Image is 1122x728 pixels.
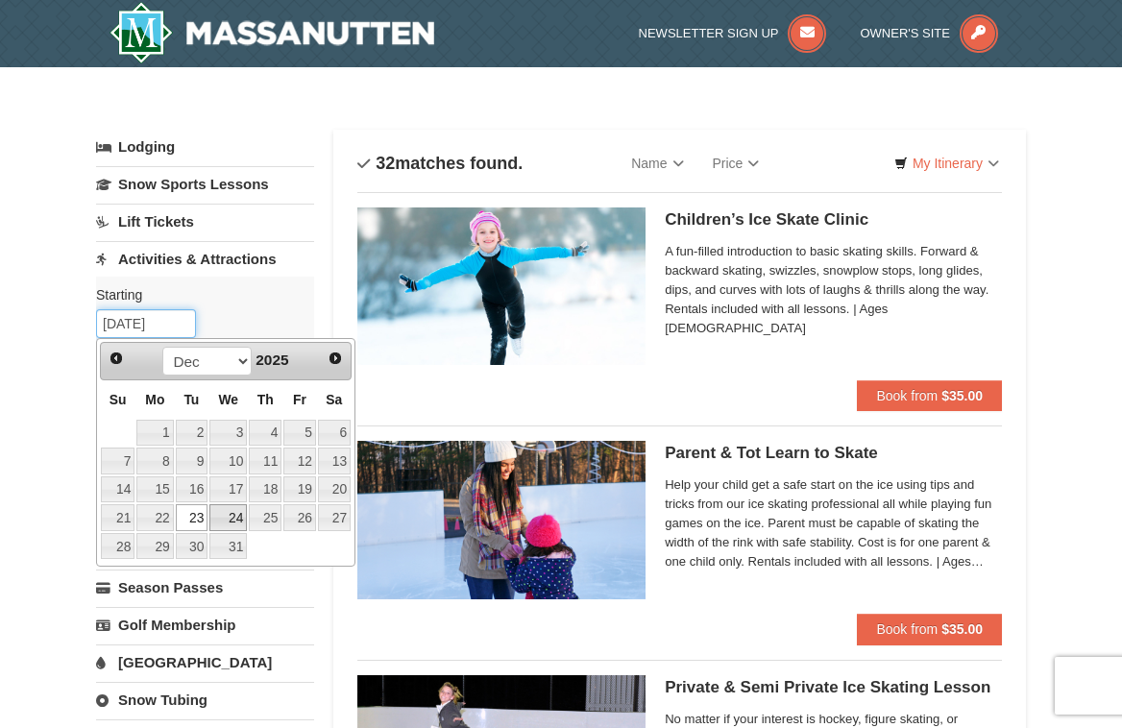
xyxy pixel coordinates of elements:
a: 24 [209,504,247,531]
a: 10 [209,448,247,474]
span: Wednesday [218,392,238,407]
button: Book from $35.00 [857,614,1002,644]
span: Next [328,351,343,366]
label: Starting [96,285,300,304]
a: 30 [176,533,208,560]
span: Book from [876,388,938,403]
a: Prev [103,345,130,372]
a: 5 [283,420,316,447]
strong: $35.00 [941,388,983,403]
button: Book from $35.00 [857,380,1002,411]
a: 17 [209,476,247,503]
img: 6775744-168-1be19bed.jpg [357,441,646,598]
a: 29 [136,533,173,560]
a: 1 [136,420,173,447]
a: My Itinerary [882,149,1012,178]
a: 11 [249,448,281,474]
span: 2025 [256,352,288,368]
a: Owner's Site [860,26,998,40]
h5: Private & Semi Private Ice Skating Lesson [665,678,1002,697]
a: Massanutten Resort [110,2,434,63]
a: Name [617,144,697,182]
span: Prev [109,351,124,366]
a: Price [698,144,774,182]
a: Golf Membership [96,607,314,643]
a: 19 [283,476,316,503]
a: Lift Tickets [96,204,314,239]
a: 6 [318,420,351,447]
a: 9 [176,448,208,474]
a: Next [322,345,349,372]
h4: matches found. [357,154,523,173]
span: A fun-filled introduction to basic skating skills. Forward & backward skating, swizzles, snowplow... [665,242,1002,338]
a: Activities & Attractions [96,241,314,277]
a: 22 [136,504,173,531]
a: 28 [101,533,134,560]
h5: Children’s Ice Skate Clinic [665,210,1002,230]
img: Massanutten Resort Logo [110,2,434,63]
span: Book from [876,621,938,637]
a: 4 [249,420,281,447]
span: Monday [145,392,164,407]
span: Friday [293,392,306,407]
a: Season Passes [96,570,314,605]
span: Help your child get a safe start on the ice using tips and tricks from our ice skating profession... [665,475,1002,571]
a: 20 [318,476,351,503]
a: 3 [209,420,247,447]
a: 8 [136,448,173,474]
span: 32 [376,154,395,173]
span: Saturday [326,392,342,407]
a: 14 [101,476,134,503]
a: 13 [318,448,351,474]
span: Newsletter Sign Up [639,26,779,40]
a: Lodging [96,130,314,164]
span: Owner's Site [860,26,950,40]
span: Thursday [257,392,274,407]
span: Tuesday [183,392,199,407]
a: 25 [249,504,281,531]
a: Newsletter Sign Up [639,26,827,40]
a: [GEOGRAPHIC_DATA] [96,644,314,680]
a: 7 [101,448,134,474]
span: Sunday [110,392,127,407]
h5: Parent & Tot Learn to Skate [665,444,1002,463]
a: 12 [283,448,316,474]
a: Snow Tubing [96,682,314,717]
a: 31 [209,533,247,560]
a: 21 [101,504,134,531]
a: 15 [136,476,173,503]
a: 16 [176,476,208,503]
a: 2 [176,420,208,447]
a: 23 [176,504,208,531]
a: Snow Sports Lessons [96,166,314,202]
a: 26 [283,504,316,531]
strong: $35.00 [941,621,983,637]
img: 6775744-160-04f4caaa.jpg [357,207,646,365]
a: 18 [249,476,281,503]
a: 27 [318,504,351,531]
